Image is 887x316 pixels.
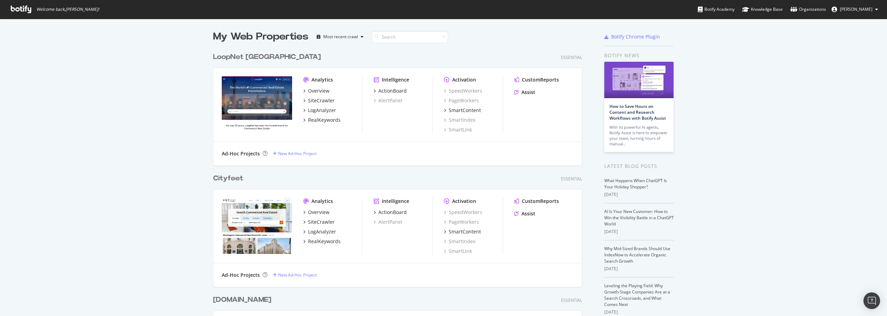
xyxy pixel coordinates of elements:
a: Assist [514,210,535,217]
div: Botify news [604,52,674,59]
a: PageWorkers [444,97,479,104]
div: RealKeywords [308,238,341,245]
a: RealKeywords [303,238,341,245]
div: Botify Academy [698,6,735,13]
a: SpeedWorkers [444,209,482,216]
div: Knowledge Base [742,6,783,13]
div: Organizations [790,6,826,13]
a: SmartContent [444,228,481,235]
div: Intelligence [382,76,409,83]
div: Activation [452,198,476,205]
div: Most recent crawl [323,35,358,39]
a: Why Mid-Sized Brands Should Use IndexNow to Accelerate Organic Search Growth [604,246,670,264]
div: SmartContent [449,107,481,114]
img: Loopnet.ca [222,76,292,133]
div: Botify Chrome Plugin [611,33,660,40]
a: ActionBoard [374,87,407,94]
div: Latest Blog Posts [604,162,674,170]
div: SmartContent [449,228,481,235]
a: Overview [303,87,330,94]
a: AI Is Your New Customer: How to Win the Visibility Battle in a ChatGPT World [604,208,674,227]
div: Ad-Hoc Projects [222,272,260,279]
img: How to Save Hours on Content and Research Workflows with Botify Assist [604,62,674,98]
a: CustomReports [514,76,559,83]
a: SiteCrawler [303,219,335,225]
a: PageWorkers [444,219,479,225]
div: ActionBoard [378,209,407,216]
div: My Web Properties [213,30,308,44]
a: SmartLink [444,126,472,133]
a: CustomReports [514,198,559,205]
div: CustomReports [522,76,559,83]
div: CustomReports [522,198,559,205]
div: LogAnalyzer [308,228,336,235]
div: Cityfeet [213,173,243,183]
div: LoopNet [GEOGRAPHIC_DATA] [213,52,321,62]
a: ActionBoard [374,209,407,216]
div: SiteCrawler [308,97,335,104]
a: How to Save Hours on Content and Research Workflows with Botify Assist [609,103,666,121]
div: [DATE] [604,266,674,272]
img: cityfeet.com [222,198,292,254]
a: SpeedWorkers [444,87,482,94]
span: Phil Mastroianni [840,6,872,12]
a: New Ad-Hoc Project [273,151,317,156]
div: [DATE] [604,309,674,315]
a: LogAnalyzer [303,228,336,235]
div: Essential [561,176,582,182]
div: Analytics [311,76,333,83]
div: [DOMAIN_NAME] [213,295,271,305]
div: Analytics [311,198,333,205]
a: AlertPanel [374,219,402,225]
a: SiteCrawler [303,97,335,104]
div: With its powerful AI agents, Botify Assist is here to empower your team, turning hours of manual… [609,125,668,147]
div: Open Intercom Messenger [863,292,880,309]
a: SmartContent [444,107,481,114]
button: [PERSON_NAME] [826,4,884,15]
div: Essential [561,54,582,60]
div: Overview [308,87,330,94]
a: AlertPanel [374,97,402,104]
a: SmartIndex [444,117,475,123]
button: Most recent crawl [314,31,366,42]
a: New Ad-Hoc Project [273,272,317,278]
div: Activation [452,76,476,83]
a: LoopNet [GEOGRAPHIC_DATA] [213,52,324,62]
a: [DOMAIN_NAME] [213,295,274,305]
a: Assist [514,89,535,96]
div: New Ad-Hoc Project [278,151,317,156]
a: Overview [303,209,330,216]
div: Ad-Hoc Projects [222,150,260,157]
a: LogAnalyzer [303,107,336,114]
a: SmartIndex [444,238,475,245]
input: Search [372,31,448,43]
div: New Ad-Hoc Project [278,272,317,278]
div: Essential [561,297,582,303]
div: SiteCrawler [308,219,335,225]
a: SmartLink [444,248,472,255]
div: RealKeywords [308,117,341,123]
div: Overview [308,209,330,216]
div: [DATE] [604,229,674,235]
div: Assist [521,89,535,96]
div: ActionBoard [378,87,407,94]
div: LogAnalyzer [308,107,336,114]
span: Welcome back, [PERSON_NAME] ! [36,7,99,12]
div: Intelligence [382,198,409,205]
a: Botify Chrome Plugin [604,33,660,40]
a: Leveling the Playing Field: Why Growth-Stage Companies Are at a Search Crossroads, and What Comes... [604,283,670,307]
a: RealKeywords [303,117,341,123]
div: Assist [521,210,535,217]
div: [DATE] [604,191,674,198]
a: What Happens When ChatGPT Is Your Holiday Shopper? [604,178,667,190]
